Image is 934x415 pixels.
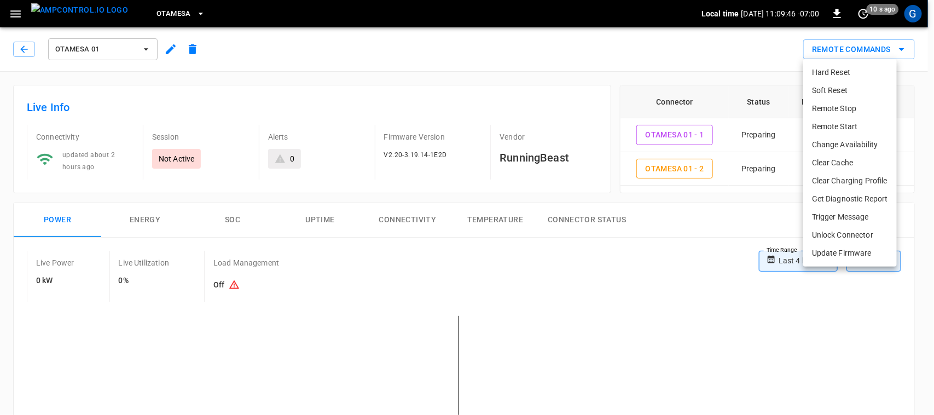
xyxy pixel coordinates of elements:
li: Remote Stop [803,100,897,118]
li: Clear Cache [803,154,897,172]
li: Trigger Message [803,208,897,226]
li: Change Availability [803,136,897,154]
li: Update Firmware [803,244,897,262]
li: Soft Reset [803,82,897,100]
li: Unlock Connector [803,226,897,244]
li: Hard Reset [803,64,897,82]
li: Clear Charging Profile [803,172,897,190]
li: Get Diagnostic Report [803,190,897,208]
li: Remote Start [803,118,897,136]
